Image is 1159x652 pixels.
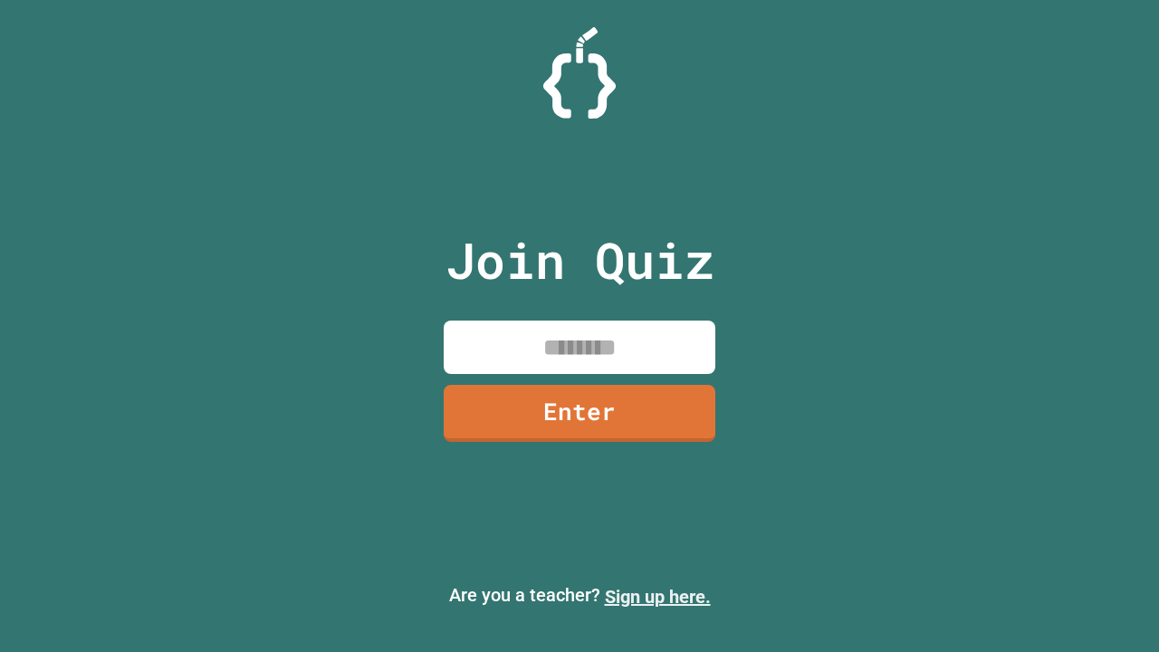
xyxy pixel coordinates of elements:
a: Sign up here. [605,586,711,608]
img: Logo.svg [543,27,616,119]
a: Enter [444,385,715,442]
iframe: chat widget [1083,580,1141,634]
p: Join Quiz [445,223,714,298]
iframe: chat widget [1009,501,1141,578]
p: Are you a teacher? [14,581,1145,610]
